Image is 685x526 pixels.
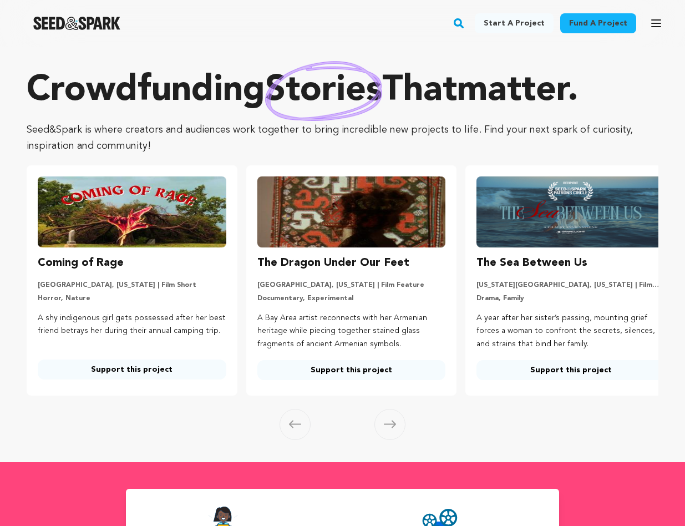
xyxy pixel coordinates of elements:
[27,69,658,113] p: Crowdfunding that .
[27,122,658,154] p: Seed&Spark is where creators and audiences work together to bring incredible new projects to life...
[38,294,226,303] p: Horror, Nature
[38,360,226,380] a: Support this project
[257,312,446,351] p: A Bay Area artist reconnects with her Armenian heritage while piecing together stained glass frag...
[38,312,226,338] p: A shy indigenous girl gets possessed after her best friend betrays her during their annual campin...
[33,17,120,30] a: Seed&Spark Homepage
[257,254,409,272] h3: The Dragon Under Our Feet
[476,360,665,380] a: Support this project
[38,176,226,247] img: Coming of Rage image
[257,294,446,303] p: Documentary, Experimental
[476,312,665,351] p: A year after her sister’s passing, mounting grief forces a woman to confront the secrets, silence...
[38,281,226,290] p: [GEOGRAPHIC_DATA], [US_STATE] | Film Short
[476,254,587,272] h3: The Sea Between Us
[38,254,124,272] h3: Coming of Rage
[257,281,446,290] p: [GEOGRAPHIC_DATA], [US_STATE] | Film Feature
[33,17,120,30] img: Seed&Spark Logo Dark Mode
[476,176,665,247] img: The Sea Between Us image
[257,360,446,380] a: Support this project
[257,176,446,247] img: The Dragon Under Our Feet image
[476,281,665,290] p: [US_STATE][GEOGRAPHIC_DATA], [US_STATE] | Film Short
[476,294,665,303] p: Drama, Family
[560,13,636,33] a: Fund a project
[475,13,554,33] a: Start a project
[265,61,382,122] img: hand sketched image
[457,73,567,109] span: matter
